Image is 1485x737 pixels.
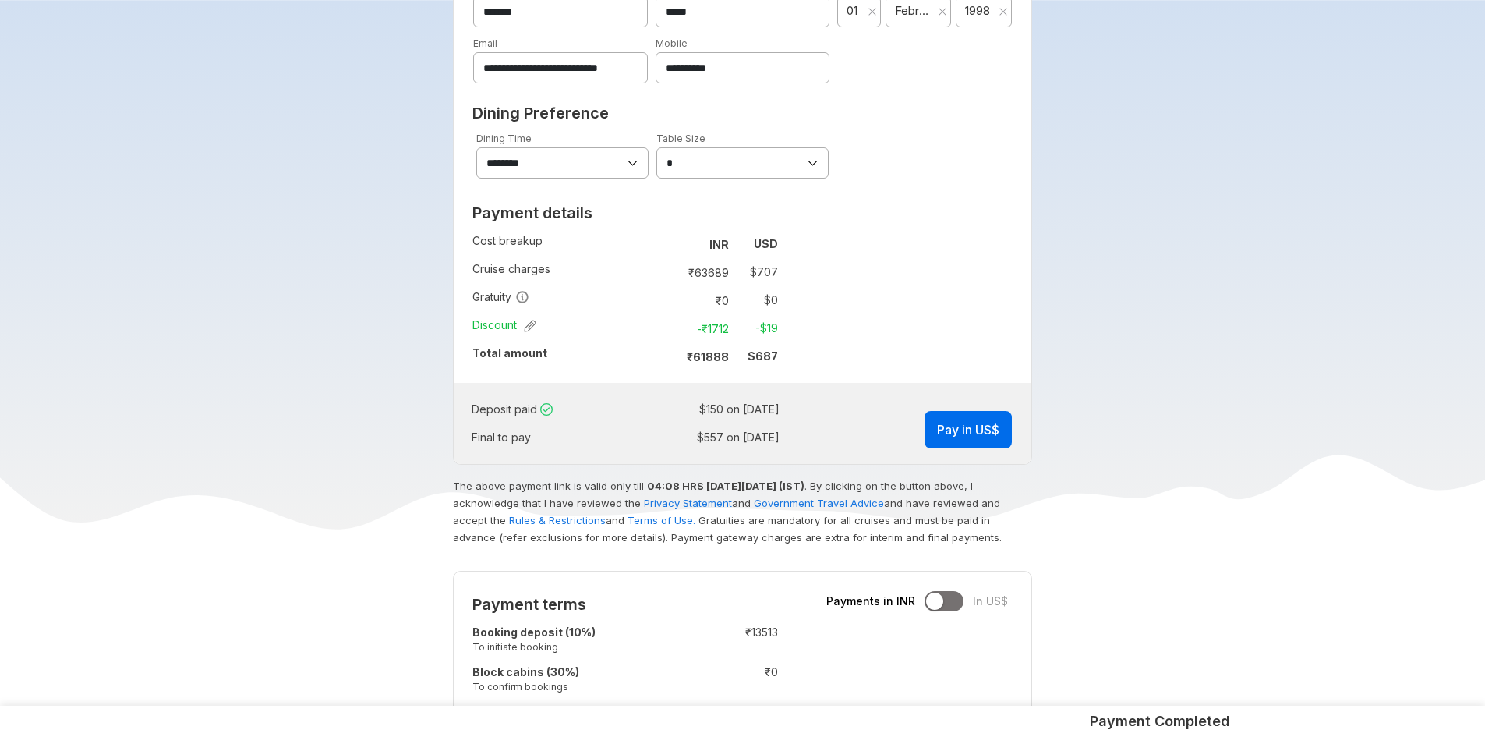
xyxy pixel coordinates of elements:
small: To confirm bookings [472,680,677,693]
label: Email [473,37,497,49]
label: Table Size [656,133,705,144]
td: : [663,342,670,370]
strong: 04:08 HRS [DATE][DATE] (IST) [647,480,804,492]
a: Rules & Restrictions [509,514,606,526]
span: In US$ [973,593,1008,609]
strong: ₹ 61888 [687,350,729,363]
span: 1998 [965,3,993,19]
td: Cost breakup [472,230,663,258]
td: -₹ 1712 [670,317,735,339]
svg: close [999,7,1008,16]
strong: Total amount [472,346,547,360]
td: : [631,395,637,423]
td: : [663,258,670,286]
td: : [663,314,670,342]
strong: $ 687 [748,349,778,363]
td: Cruise charges [472,258,663,286]
span: 01 [847,3,864,19]
button: Pay in US$ [925,411,1012,448]
h5: Payment Completed [1090,712,1230,731]
label: Dining Time [476,133,532,144]
span: Payments in INR [826,593,915,609]
p: The above payment link is valid only till . By clicking on the button above, I acknowledge that I... [453,477,1028,546]
span: Discount [472,317,536,333]
span: Gratuity [472,289,529,305]
small: To initiate booking [472,640,677,654]
label: Mobile [656,37,688,49]
td: ₹ 0 [685,661,778,701]
strong: Booking deposit (10%) [472,625,596,639]
a: Government Travel Advice [754,497,884,509]
svg: close [938,7,947,16]
strong: Block cabins (30%) [472,665,579,679]
a: Terms of Use. [628,514,695,526]
a: Privacy Statement [644,497,732,509]
strong: USD [754,237,778,250]
td: : [677,622,685,661]
button: Clear [938,4,947,19]
button: Clear [999,4,1008,19]
td: Final to pay [472,423,631,452]
td: $ 150 on [DATE] [637,399,780,420]
td: $ 0 [735,289,778,311]
td: $ 557 on [DATE] [637,427,780,448]
h2: Dining Preference [472,104,1013,122]
h2: Payment terms [472,595,778,614]
td: -$ 19 [735,317,778,339]
td: : [631,423,637,452]
span: February [895,3,932,19]
td: ₹ 13513 [685,622,778,661]
td: $ 707 [735,261,778,283]
td: : [663,230,670,258]
svg: close [868,7,877,16]
td: ₹ 0 [670,289,735,311]
button: Clear [868,4,877,19]
h2: Payment details [472,204,778,222]
td: Deposit paid [472,395,631,423]
td: ₹ 63689 [670,261,735,283]
strong: INR [709,238,729,251]
td: : [663,286,670,314]
td: : [677,661,685,701]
